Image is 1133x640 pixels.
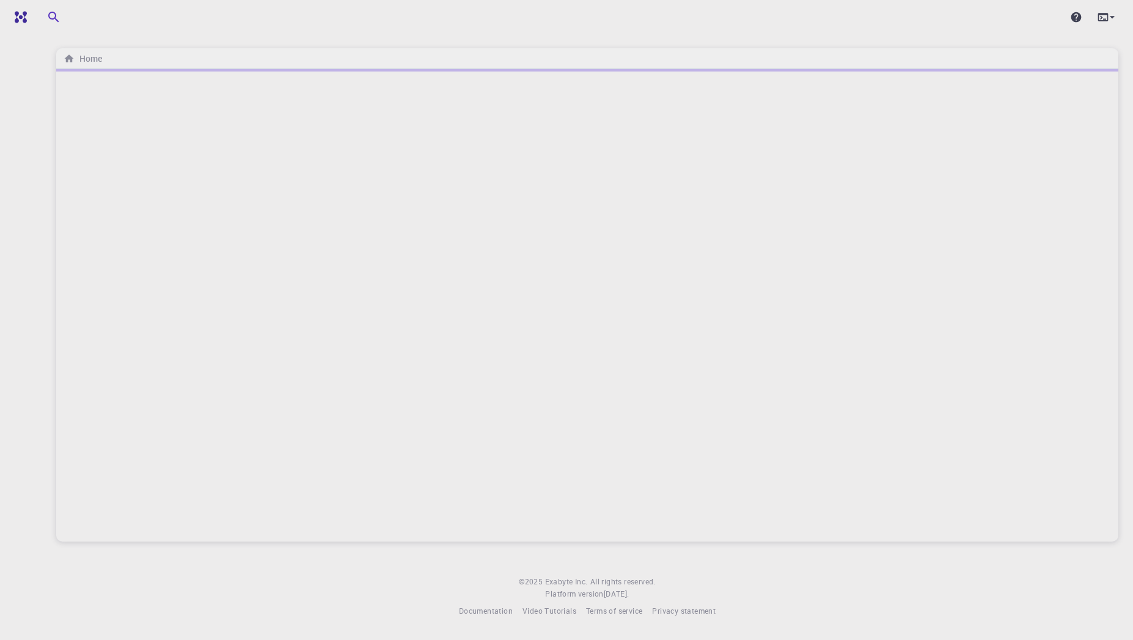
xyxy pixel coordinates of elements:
[522,605,576,617] a: Video Tutorials
[604,588,629,600] a: [DATE].
[75,52,102,65] h6: Home
[522,606,576,616] span: Video Tutorials
[586,605,642,617] a: Terms of service
[545,576,588,586] span: Exabyte Inc.
[459,606,513,616] span: Documentation
[652,605,716,617] a: Privacy statement
[652,606,716,616] span: Privacy statement
[586,606,642,616] span: Terms of service
[519,576,544,588] span: © 2025
[61,52,105,65] nav: breadcrumb
[10,11,27,23] img: logo
[545,576,588,588] a: Exabyte Inc.
[545,588,603,600] span: Platform version
[590,576,656,588] span: All rights reserved.
[604,589,629,598] span: [DATE] .
[459,605,513,617] a: Documentation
